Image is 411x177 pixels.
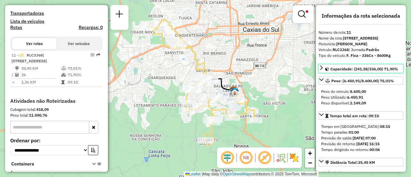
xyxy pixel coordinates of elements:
strong: [STREET_ADDRESS] [343,36,378,40]
img: CDD Caxias [231,87,239,95]
i: % de utilização da cubagem [61,73,66,77]
td: 26 [21,72,61,78]
h4: Recargas: 0 [79,25,103,30]
td: / [12,72,15,78]
img: Exibir/Ocultar setores [289,153,299,163]
strong: 11 [346,30,351,35]
div: Motorista: [319,41,403,47]
h4: Transportadoras [10,11,103,16]
div: Peso total: [10,112,103,118]
img: ZUMPY [229,85,238,94]
strong: 08:15 [380,124,390,129]
strong: 8.600,00 [350,89,366,94]
strong: [PERSON_NAME] [336,41,367,46]
span: RLC3J68 [27,53,43,58]
span: − [308,159,312,167]
a: Rotas [10,25,22,30]
span: Ocultar deslocamento [220,150,235,165]
div: Tempo em [GEOGRAPHIC_DATA]: [321,124,401,129]
label: Ordenar por: [10,137,103,144]
div: Peso Utilizado: [321,94,401,100]
a: Zoom out [305,158,315,168]
a: Capacidade: (241,58/336,00) 71,90% [319,64,403,73]
div: Nome da rota: [319,35,403,41]
strong: [DATE] 07:00 [353,136,376,140]
div: Distância Total: [325,160,375,165]
button: Ordem crescente [88,145,98,155]
div: Tempo total em rota: 09:15 [319,121,403,155]
a: Nova sessão e pesquisa [113,8,126,22]
i: Tempo total em rota [61,80,65,84]
strong: 01:00 [349,130,359,135]
strong: 00:06 [370,147,380,152]
a: Peso: (6.450,91/8.600,00) 75,01% [319,76,403,85]
div: Tempo dirigindo no retorno: [321,147,401,153]
img: CDD Caxias [230,86,238,95]
td: 1,36 KM [21,79,61,85]
a: Tempo total em rota: 09:15 [319,111,403,120]
div: Veículo: [319,47,403,53]
button: Ver rotas [12,38,57,49]
strong: RLC3J68 [333,47,349,52]
td: 35,45 KM [21,65,61,72]
i: % de utilização do peso [61,66,66,70]
td: = [12,79,15,85]
strong: 2.149,09 [350,101,366,105]
span: Ocultar NR [238,150,254,165]
div: Map data © contributors,© 2025 TomTom, Microsoft [184,172,319,177]
em: Opções [91,53,94,57]
a: Exibir filtros [295,8,311,21]
span: 35,45 KM [358,160,375,165]
strong: 11.590,76 [29,113,47,118]
a: OpenStreetMap [223,172,250,176]
div: Peso disponível: [321,100,401,106]
div: Tempo paradas: [321,129,401,135]
strong: 6.450,91 [347,95,363,100]
i: Distância Total [15,66,19,70]
div: Previsão de retorno: [321,141,401,147]
strong: Padrão [366,47,379,52]
div: Tipo do veículo: [319,53,403,58]
i: Total de Atividades [15,73,19,77]
strong: 418,09 [36,107,49,112]
img: Fluxo de ruas [275,153,286,163]
button: Ver veículos [57,38,101,49]
td: 75,01% [67,65,100,72]
span: | Jornada: [349,47,379,52]
h4: Lista de veículos [10,19,103,24]
span: + [308,149,312,157]
a: Leaflet [185,172,201,176]
td: 71,90% [67,72,100,78]
span: Peso: (6.450,91/8.600,00) 75,01% [331,78,394,83]
span: Exibir rótulo [257,150,272,165]
h4: Informações da rota selecionada [319,13,403,19]
td: 09:15 [67,79,100,85]
div: Número da rota: [319,30,403,35]
div: Previsão de saída: [321,135,401,141]
span: Tempo total em rota: 09:15 [330,113,379,118]
span: Capacidade: (241,58/336,00) 71,90% [330,66,398,71]
strong: [DATE] 16:15 [356,141,380,146]
span: Containers [11,161,84,167]
a: Distância Total:35,45 KM [319,158,403,166]
a: Zoom in [305,148,315,158]
h4: Atividades não Roteirizadas [10,98,103,104]
span: 11 - [12,53,47,63]
div: Distância do retorno: [321,170,401,176]
span: Filtro Ativo [306,10,308,13]
span: | [202,172,203,176]
strong: F. Fixa - 336Cx - 8600Kg [346,53,391,58]
strong: 1,74 KM [357,171,372,175]
span: Peso do veículo: [321,89,366,94]
em: Rota exportada [96,53,100,57]
div: Peso: (6.450,91/8.600,00) 75,01% [319,86,403,109]
div: Cubagem total: [10,107,103,112]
